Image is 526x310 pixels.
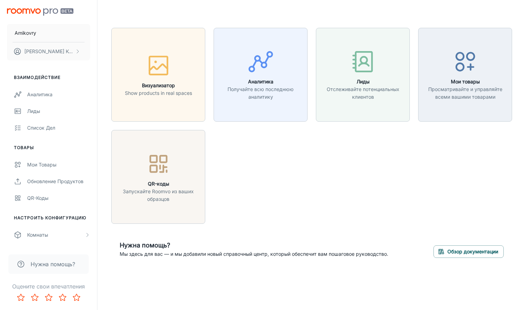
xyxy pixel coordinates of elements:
[125,89,192,97] p: Show products in real spaces
[433,247,504,254] a: Обзор документации
[24,48,73,55] p: [PERSON_NAME] Контент-менеджер
[14,291,28,304] button: Rate 1 star
[27,231,85,239] div: Комнаты
[111,28,205,122] button: ВизуализаторShow products in real spaces
[27,107,90,115] div: Лиды
[70,291,83,304] button: Rate 5 star
[7,24,90,42] button: Amikovry
[111,130,205,224] button: QR-кодыЗапускайте Roomvo из ваших образцов
[120,240,388,250] h6: Нужна помощь?
[423,85,508,101] p: Просматривайте и управляйте всеми вашими товарами
[31,260,75,268] span: Нужна помощь?
[56,291,70,304] button: Rate 4 star
[218,85,303,101] p: Получайте всю последнюю аналитику
[418,71,512,77] a: Мои товарыПросматривайте и управляйте всеми вашими товарами
[320,85,405,101] p: Отслеживайте потенциальных клиентов
[27,124,90,132] div: Список дел
[218,78,303,85] h6: Аналитика
[214,71,308,77] a: АналитикаПолучайте всю последнюю аналитику
[316,28,410,122] button: ЛидыОтслеживайте потенциальных клиентов
[27,161,90,169] div: Мои товары
[418,28,512,122] button: Мои товарыПросматривайте и управляйте всеми вашими товарами
[111,173,205,180] a: QR-кодыЗапускайте Roomvo из ваших образцов
[6,282,91,291] p: Оцените свои впечатления
[116,188,201,203] p: Запускайте Roomvo из ваших образцов
[7,42,90,60] button: [PERSON_NAME] Контент-менеджер
[15,29,36,37] p: Amikovry
[27,178,90,185] div: Обновление продуктов
[316,71,410,77] a: ЛидыОтслеживайте потенциальных клиентов
[320,78,405,85] h6: Лиды
[120,250,388,258] p: Мы здесь для вас — и мы добавили новый справочный центр, который обеспечит вам пошаговое руководс...
[42,291,56,304] button: Rate 3 star
[28,291,42,304] button: Rate 2 star
[27,194,90,202] div: QR-коды
[423,78,508,85] h6: Мои товары
[125,82,192,89] h6: Визуализатор
[27,91,90,98] div: Аналитика
[7,8,73,16] img: Roomvo PRO Beta
[214,28,308,122] button: АналитикаПолучайте всю последнюю аналитику
[433,245,504,258] button: Обзор документации
[116,180,201,188] h6: QR-коды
